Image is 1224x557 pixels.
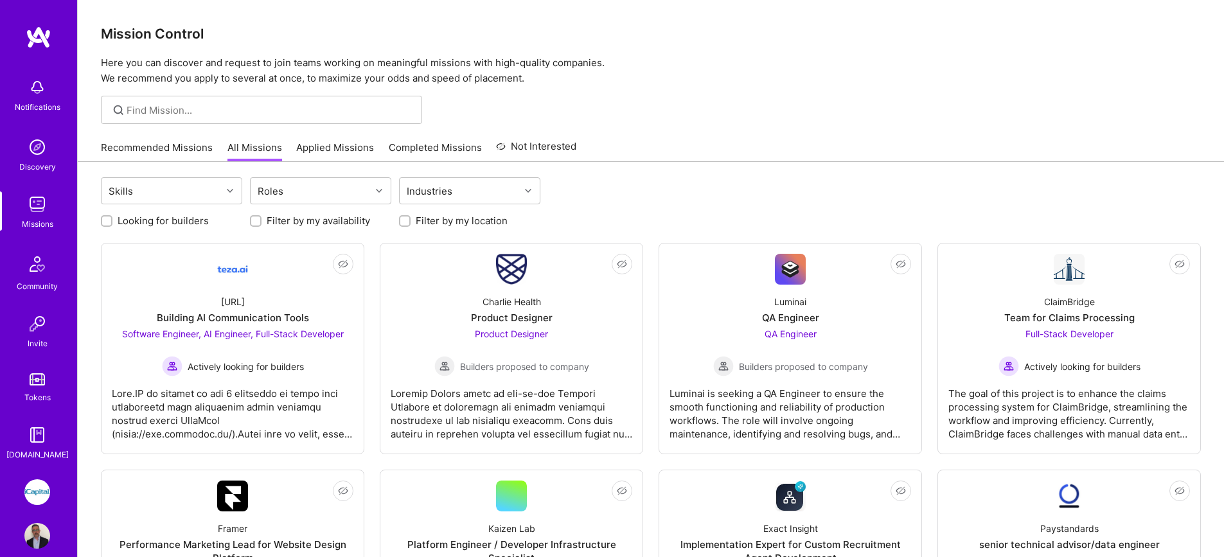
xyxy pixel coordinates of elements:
img: tokens [30,373,45,385]
div: QA Engineer [762,311,819,324]
a: Recommended Missions [101,141,213,162]
i: icon EyeClosed [1175,486,1185,496]
div: Loremip Dolors ametc ad eli-se-doe Tempori Utlabore et doloremagn ali enimadm veniamqui nostrudex... [391,376,632,441]
div: [DOMAIN_NAME] [6,448,69,461]
span: Actively looking for builders [1024,360,1140,373]
div: Industries [404,182,456,200]
div: Building AI Communication Tools [157,311,309,324]
img: teamwork [24,191,50,217]
a: iCapital: Building an Alternative Investment Marketplace [21,479,53,505]
a: Applied Missions [296,141,374,162]
img: iCapital: Building an Alternative Investment Marketplace [24,479,50,505]
img: Company Logo [217,254,248,285]
a: Company Logo[URL]Building AI Communication ToolsSoftware Engineer, AI Engineer, Full-Stack Develo... [112,254,353,443]
img: Community [22,249,53,279]
div: Lore.IP do sitamet co adi 6 elitseddo ei tempo inci utlaboreetd magn aliquaenim admin veniamqu no... [112,376,353,441]
label: Filter by my availability [267,214,370,227]
div: Exact Insight [763,522,818,535]
span: Full-Stack Developer [1025,328,1113,339]
img: User Avatar [24,523,50,549]
input: Find Mission... [127,103,412,117]
div: Product Designer [471,311,553,324]
a: Company LogoLuminaiQA EngineerQA Engineer Builders proposed to companyBuilders proposed to compan... [670,254,911,443]
div: Charlie Health [483,295,541,308]
img: Company Logo [217,481,248,511]
img: bell [24,75,50,100]
i: icon SearchGrey [111,103,126,118]
div: Tokens [24,391,51,404]
a: All Missions [227,141,282,162]
span: Product Designer [475,328,548,339]
div: Community [17,279,58,293]
img: Company Logo [1054,254,1085,285]
i: icon Chevron [376,188,382,194]
img: discovery [24,134,50,160]
span: Builders proposed to company [460,360,589,373]
img: Builders proposed to company [434,356,455,376]
div: Invite [28,337,48,350]
div: Team for Claims Processing [1004,311,1135,324]
img: guide book [24,422,50,448]
i: icon Chevron [525,188,531,194]
div: Notifications [15,100,60,114]
img: Actively looking for builders [162,356,182,376]
div: The goal of this project is to enhance the claims processing system for ClaimBridge, streamlining... [948,376,1190,441]
img: Builders proposed to company [713,356,734,376]
div: Discovery [19,160,56,173]
div: ClaimBridge [1044,295,1095,308]
h3: Mission Control [101,26,1201,42]
img: Company Logo [496,254,527,285]
img: logo [26,26,51,49]
a: Company LogoClaimBridgeTeam for Claims ProcessingFull-Stack Developer Actively looking for builde... [948,254,1190,443]
div: [URL] [221,295,245,308]
img: Company Logo [775,481,806,511]
img: Company Logo [775,254,806,285]
div: Skills [105,182,136,200]
div: Missions [22,217,53,231]
a: Not Interested [496,139,576,162]
div: Luminai [774,295,806,308]
i: icon EyeClosed [1175,259,1185,269]
i: icon EyeClosed [617,486,627,496]
a: Completed Missions [389,141,482,162]
label: Looking for builders [118,214,209,227]
i: icon EyeClosed [617,259,627,269]
img: Company Logo [1054,481,1085,511]
span: Software Engineer, AI Engineer, Full-Stack Developer [122,328,344,339]
span: Builders proposed to company [739,360,868,373]
i: icon EyeClosed [896,486,906,496]
img: Invite [24,311,50,337]
span: Actively looking for builders [188,360,304,373]
i: icon EyeClosed [338,259,348,269]
a: Company LogoCharlie HealthProduct DesignerProduct Designer Builders proposed to companyBuilders p... [391,254,632,443]
i: icon EyeClosed [338,486,348,496]
i: icon Chevron [227,188,233,194]
span: QA Engineer [765,328,817,339]
div: Roles [254,182,287,200]
img: Actively looking for builders [998,356,1019,376]
div: Luminai is seeking a QA Engineer to ensure the smooth functioning and reliability of production w... [670,376,911,441]
label: Filter by my location [416,214,508,227]
p: Here you can discover and request to join teams working on meaningful missions with high-quality ... [101,55,1201,86]
div: Kaizen Lab [488,522,535,535]
div: Paystandards [1040,522,1099,535]
div: senior technical advisor/data engineer [979,538,1160,551]
div: Framer [218,522,247,535]
a: User Avatar [21,523,53,549]
i: icon EyeClosed [896,259,906,269]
